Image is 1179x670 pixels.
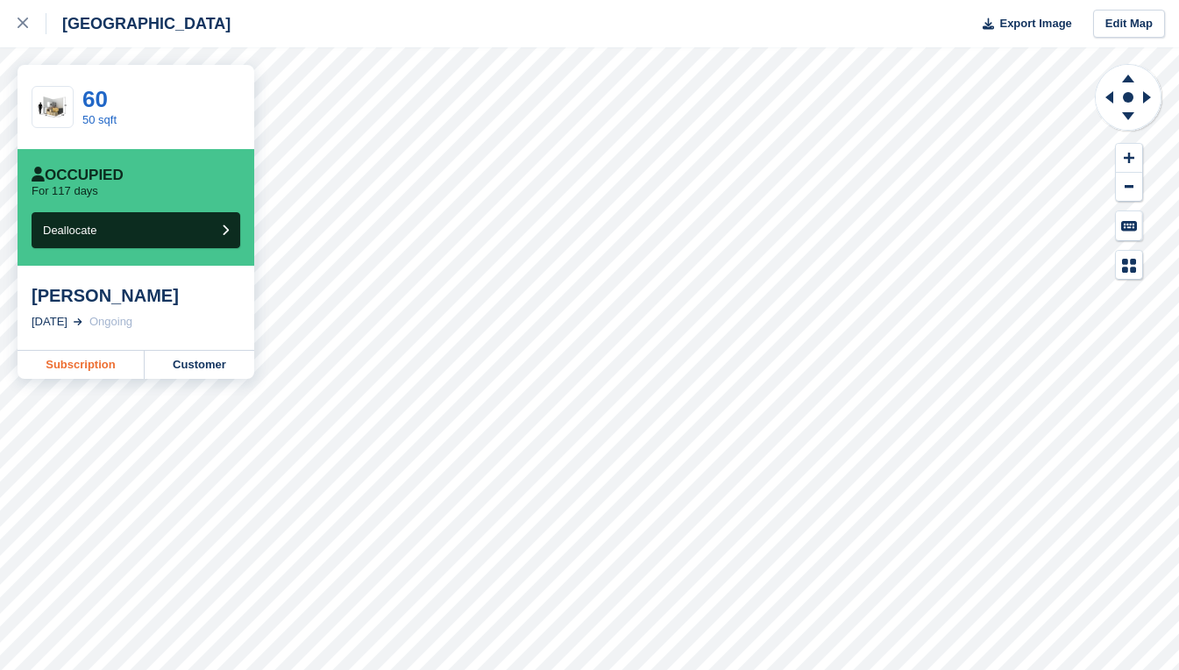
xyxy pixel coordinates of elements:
button: Zoom Out [1116,173,1142,202]
span: Deallocate [43,224,96,237]
div: [GEOGRAPHIC_DATA] [46,13,231,34]
span: Export Image [999,15,1071,32]
button: Keyboard Shortcuts [1116,211,1142,240]
button: Zoom In [1116,144,1142,173]
img: 50-sqft-unit.jpg [32,92,73,123]
a: 60 [82,86,108,112]
a: Edit Map [1093,10,1165,39]
div: Occupied [32,167,124,184]
button: Deallocate [32,212,240,248]
img: arrow-right-light-icn-cde0832a797a2874e46488d9cf13f60e5c3a73dbe684e267c42b8395dfbc2abf.svg [74,318,82,325]
div: [PERSON_NAME] [32,285,240,306]
div: [DATE] [32,313,67,331]
p: For 117 days [32,184,98,198]
div: Ongoing [89,313,132,331]
a: Customer [145,351,254,379]
button: Map Legend [1116,251,1142,280]
a: 50 sqft [82,113,117,126]
a: Subscription [18,351,145,379]
button: Export Image [972,10,1072,39]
